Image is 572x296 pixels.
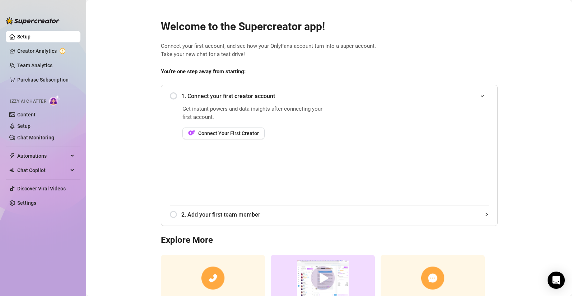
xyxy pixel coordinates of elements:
img: logo-BBDzfeDw.svg [6,17,60,24]
span: Connect your first account, and see how your OnlyFans account turn into a super account. Take you... [161,42,498,59]
h3: Explore More [161,235,498,246]
a: Discover Viral Videos [17,186,66,191]
a: Content [17,112,36,117]
span: Connect Your First Creator [198,130,259,136]
a: OFConnect Your First Creator [182,128,327,139]
a: Settings [17,200,36,206]
span: thunderbolt [9,153,15,159]
a: Setup [17,34,31,40]
a: Setup [17,123,31,129]
button: OFConnect Your First Creator [182,128,265,139]
div: 1. Connect your first creator account [170,87,489,105]
a: Team Analytics [17,63,52,68]
a: Chat Monitoring [17,135,54,140]
span: expanded [480,94,484,98]
div: 2. Add your first team member [170,206,489,223]
strong: You’re one step away from starting: [161,68,246,75]
span: 2. Add your first team member [181,210,489,219]
span: Automations [17,150,68,162]
span: collapsed [484,212,489,217]
a: Creator Analytics exclamation-circle [17,45,75,57]
div: Open Intercom Messenger [548,272,565,289]
h2: Welcome to the Supercreator app! [161,20,498,33]
span: Get instant powers and data insights after connecting your first account. [182,105,327,122]
a: Purchase Subscription [17,74,75,85]
span: 1. Connect your first creator account [181,92,489,101]
img: OF [188,129,195,137]
iframe: Add Creators [345,105,489,197]
img: AI Chatter [49,95,60,106]
span: Chat Copilot [17,165,68,176]
img: Chat Copilot [9,168,14,173]
span: Izzy AI Chatter [10,98,46,105]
